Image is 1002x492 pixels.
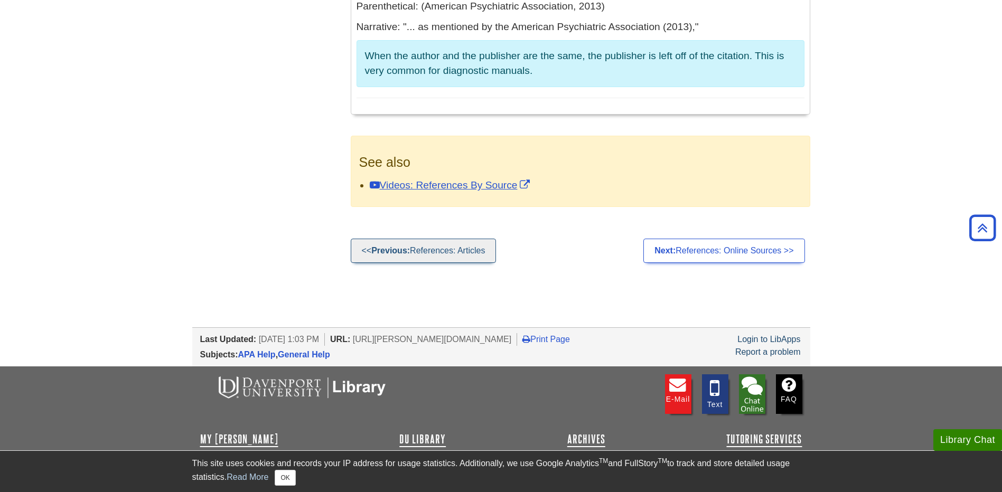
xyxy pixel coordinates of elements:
[522,335,530,343] i: Print Page
[567,433,605,446] a: Archives
[259,335,319,344] span: [DATE] 1:03 PM
[371,246,410,255] strong: Previous:
[735,347,801,356] a: Report a problem
[737,335,800,344] a: Login to LibApps
[643,239,804,263] a: Next:References: Online Sources >>
[776,374,802,414] a: FAQ
[238,350,276,359] a: APA Help
[654,246,676,255] strong: Next:
[200,433,278,446] a: My [PERSON_NAME]
[275,470,295,486] button: Close
[966,221,999,235] a: Back to Top
[238,350,330,359] span: ,
[665,374,691,414] a: E-mail
[357,20,804,35] p: Narrative: "... as mentioned by the American Psychiatric Association (2013),"
[359,155,802,170] h3: See also
[933,429,1002,451] button: Library Chat
[726,433,802,446] a: Tutoring Services
[200,374,401,400] img: DU Libraries
[351,239,497,263] a: <<Previous:References: Articles
[353,335,512,344] span: [URL][PERSON_NAME][DOMAIN_NAME]
[200,335,257,344] span: Last Updated:
[365,49,796,79] p: When the author and the publisher are the same, the publisher is left off of the citation. This i...
[330,335,350,344] span: URL:
[399,433,446,446] a: DU Library
[200,350,238,359] span: Subjects:
[599,457,608,465] sup: TM
[227,472,268,481] a: Read More
[370,179,533,191] a: Link opens in new window
[739,374,765,414] li: Chat with Library
[739,374,765,414] img: Library Chat
[658,457,667,465] sup: TM
[702,374,728,414] a: Text
[522,335,570,344] a: Print Page
[192,457,810,486] div: This site uses cookies and records your IP address for usage statistics. Additionally, we use Goo...
[278,350,330,359] a: General Help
